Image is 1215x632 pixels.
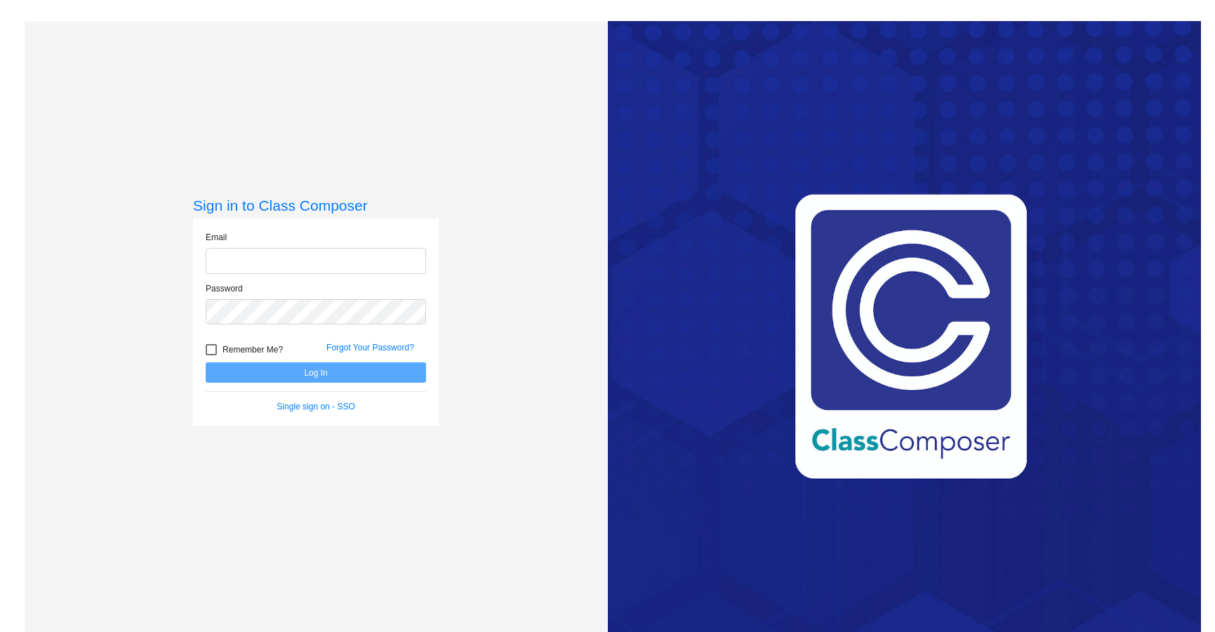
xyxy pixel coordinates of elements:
label: Password [206,282,243,295]
button: Log In [206,362,426,383]
label: Email [206,231,227,244]
h3: Sign in to Class Composer [193,197,439,214]
a: Forgot Your Password? [326,343,414,353]
span: Remember Me? [223,341,283,358]
a: Single sign on - SSO [277,402,354,412]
